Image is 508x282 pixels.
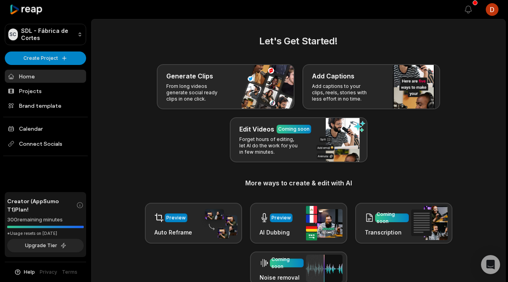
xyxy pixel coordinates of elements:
p: From long videos generate social ready clips in one click. [166,83,228,102]
div: Coming soon [278,126,310,133]
div: 300 remaining minutes [7,216,84,224]
a: Home [5,70,86,83]
h3: More ways to create & edit with AI [101,178,496,188]
a: Projects [5,84,86,97]
a: Brand template [5,99,86,112]
img: auto_reframe.png [201,208,237,239]
h3: Generate Clips [166,71,213,81]
button: Upgrade Tier [7,239,84,252]
h3: AI Dubbing [260,228,292,236]
p: Forget hours of editing, let AI do the work for you in few minutes. [239,136,301,155]
img: transcription.png [411,206,448,240]
a: Terms [62,269,77,276]
div: Preview [271,214,291,221]
p: SDL - Fábrica de Cortes [21,27,75,42]
a: Calendar [5,122,86,135]
div: Coming soon [377,211,407,225]
span: Connect Socials [5,137,86,151]
span: Help [24,269,35,276]
h3: Add Captions [312,71,354,81]
button: Help [14,269,35,276]
img: noise_removal.png [306,255,343,282]
button: Create Project [5,51,86,65]
span: Creator (AppSumo T1) Plan! [7,197,76,213]
h3: Edit Videos [239,124,274,134]
h3: Auto Reframe [154,228,192,236]
div: SC [8,29,18,40]
div: Preview [166,214,186,221]
img: ai_dubbing.png [306,206,343,240]
p: Add captions to your clips, reels, stories with less effort in no time. [312,83,373,102]
h3: Transcription [365,228,409,236]
h2: Let's Get Started! [101,34,496,48]
div: Coming soon [271,256,302,270]
a: Privacy [40,269,57,276]
div: *Usage resets on [DATE] [7,231,84,236]
div: Open Intercom Messenger [481,255,500,274]
h3: Noise removal [260,273,304,282]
